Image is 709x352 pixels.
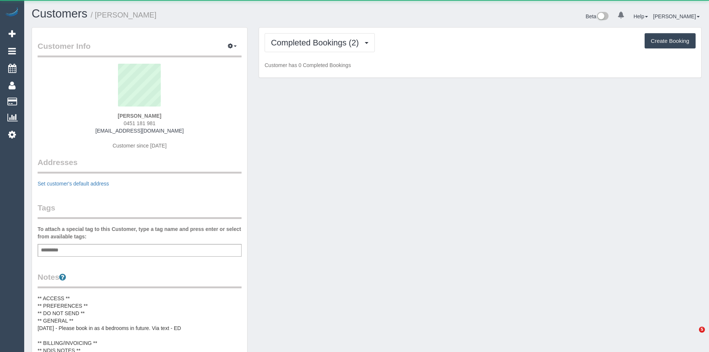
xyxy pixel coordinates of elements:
a: [PERSON_NAME] [653,13,700,19]
p: Customer has 0 Completed Bookings [265,61,696,69]
button: Create Booking [645,33,696,49]
img: Automaid Logo [4,7,19,18]
label: To attach a special tag to this Customer, type a tag name and press enter or select from availabl... [38,225,242,240]
a: [EMAIL_ADDRESS][DOMAIN_NAME] [95,128,183,134]
small: / [PERSON_NAME] [91,11,157,19]
legend: Notes [38,272,242,288]
span: Customer since [DATE] [112,143,166,149]
a: Set customer's default address [38,181,109,187]
legend: Customer Info [38,41,242,57]
iframe: Intercom live chat [684,327,702,345]
span: 0451 181 981 [124,120,156,126]
button: Completed Bookings (2) [265,33,375,52]
span: Completed Bookings (2) [271,38,363,47]
span: 5 [699,327,705,333]
img: New interface [596,12,609,22]
a: Beta [586,13,609,19]
legend: Tags [38,202,242,219]
a: Customers [32,7,87,20]
strong: [PERSON_NAME] [118,113,161,119]
a: Help [633,13,648,19]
